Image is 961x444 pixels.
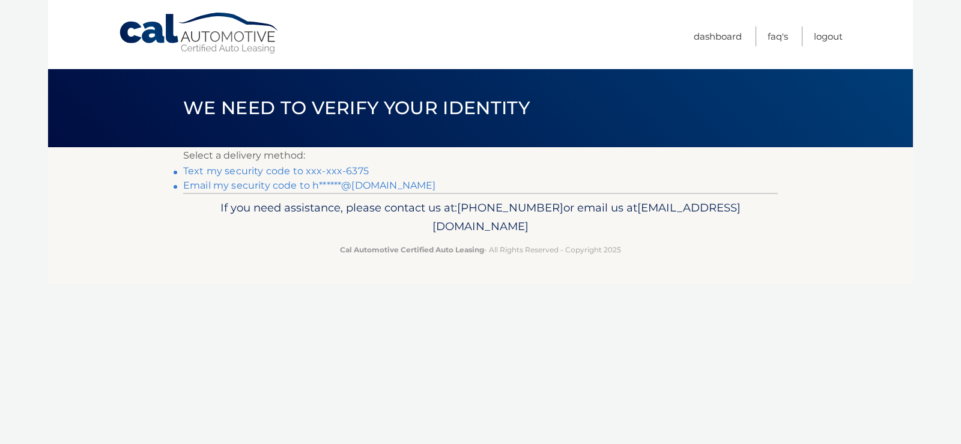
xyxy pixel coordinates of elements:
[191,198,770,237] p: If you need assistance, please contact us at: or email us at
[340,245,484,254] strong: Cal Automotive Certified Auto Leasing
[457,201,563,214] span: [PHONE_NUMBER]
[814,26,843,46] a: Logout
[694,26,742,46] a: Dashboard
[191,243,770,256] p: - All Rights Reserved - Copyright 2025
[183,97,530,119] span: We need to verify your identity
[768,26,788,46] a: FAQ's
[118,12,280,55] a: Cal Automotive
[183,180,436,191] a: Email my security code to h******@[DOMAIN_NAME]
[183,165,369,177] a: Text my security code to xxx-xxx-6375
[183,147,778,164] p: Select a delivery method:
